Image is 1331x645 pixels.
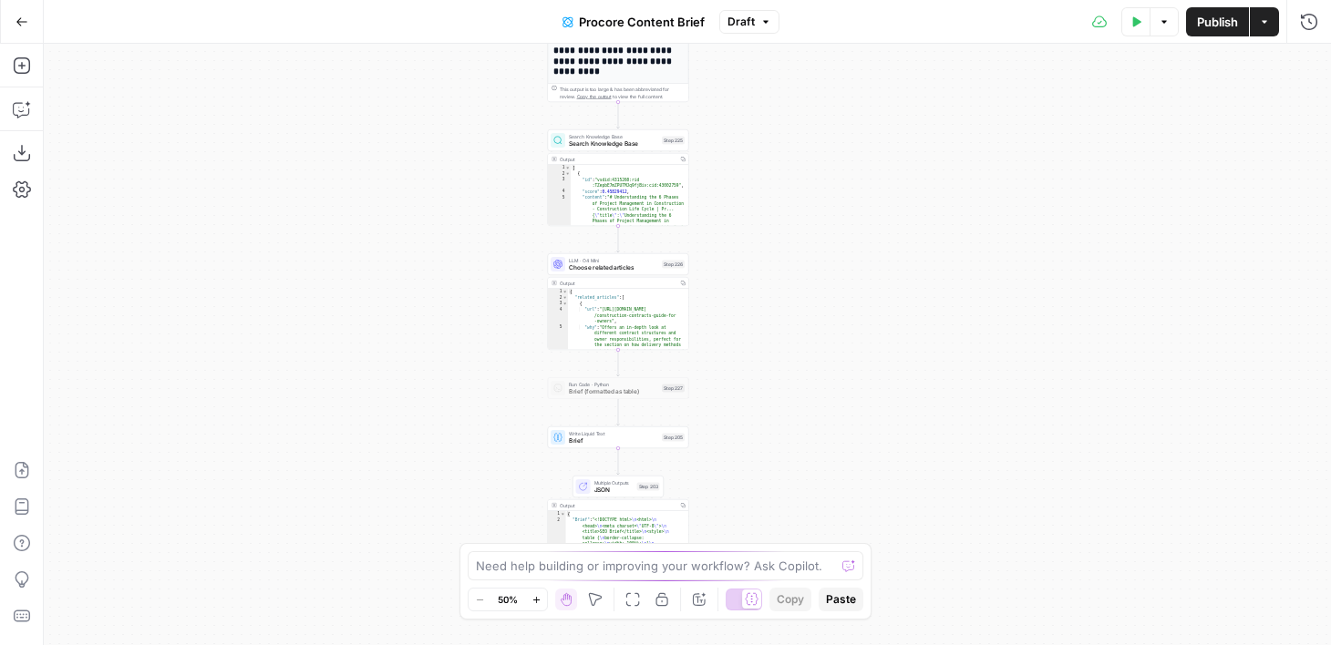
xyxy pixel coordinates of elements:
[548,295,568,302] div: 2
[548,426,689,448] div: Write Liquid TextBriefStep 205
[548,253,689,350] div: LLM · O4 MiniChoose related articlesStep 226Output{ "related_articles":[ { "url":"[URL][DOMAIN_NA...
[662,384,685,393] div: Step 227
[560,280,675,287] div: Output
[617,102,620,128] g: Edge from step_220 to step_225
[569,430,658,437] span: Write Liquid Text
[562,301,568,307] span: Toggle code folding, rows 3 through 6
[569,139,658,148] span: Search Knowledge Base
[569,436,658,445] span: Brief
[548,377,689,399] div: Run Code · PythonBrief (formatted as table)Step 227
[560,502,675,509] div: Output
[777,591,804,608] span: Copy
[579,13,705,31] span: Procore Content Brief
[498,592,518,607] span: 50%
[548,177,571,189] div: 3
[1186,7,1249,36] button: Publish
[548,195,571,302] div: 5
[548,511,566,517] div: 1
[548,289,568,295] div: 1
[548,189,571,195] div: 4
[617,399,620,425] g: Edge from step_227 to step_205
[569,133,658,140] span: Search Knowledge Base
[819,588,863,611] button: Paste
[561,511,566,517] span: Toggle code folding, rows 1 through 3
[548,165,571,171] div: 1
[548,129,689,226] div: Search Knowledge BaseSearch Knowledge BaseStep 225Output[ { "id":"vsdid:4315260:rid :TZepbE7mZPUT...
[577,94,612,99] span: Copy the output
[617,350,620,376] g: Edge from step_226 to step_227
[617,448,620,475] g: Edge from step_205 to step_203
[548,301,568,307] div: 3
[569,257,658,264] span: LLM · O4 Mini
[548,324,568,360] div: 5
[769,588,811,611] button: Copy
[662,434,685,442] div: Step 205
[560,156,675,163] div: Output
[569,381,658,388] span: Run Code · Python
[826,591,856,608] span: Paste
[594,479,634,486] span: Multiple Outputs
[594,486,634,495] span: JSON
[548,307,568,325] div: 4
[727,14,755,30] span: Draft
[662,137,685,145] div: Step 225
[560,86,685,100] div: This output is too large & has been abbreviated for review. to view the full content.
[617,226,620,252] g: Edge from step_225 to step_226
[552,7,716,36] button: Procore Content Brief
[719,10,779,34] button: Draft
[548,476,689,572] div: Multiple OutputsJSONStep 203Output{ "Brief":"<!DOCTYPE html>\n<html>\n <head>\n<meta charset=\"UT...
[548,171,571,178] div: 2
[569,387,658,396] span: Brief (formatted as table)
[565,165,571,171] span: Toggle code folding, rows 1 through 952
[562,289,568,295] span: Toggle code folding, rows 1 through 44
[1197,13,1238,31] span: Publish
[565,171,571,178] span: Toggle code folding, rows 2 through 20
[637,483,660,491] div: Step 203
[562,295,568,302] span: Toggle code folding, rows 2 through 43
[662,261,685,269] div: Step 226
[569,263,658,272] span: Choose related articles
